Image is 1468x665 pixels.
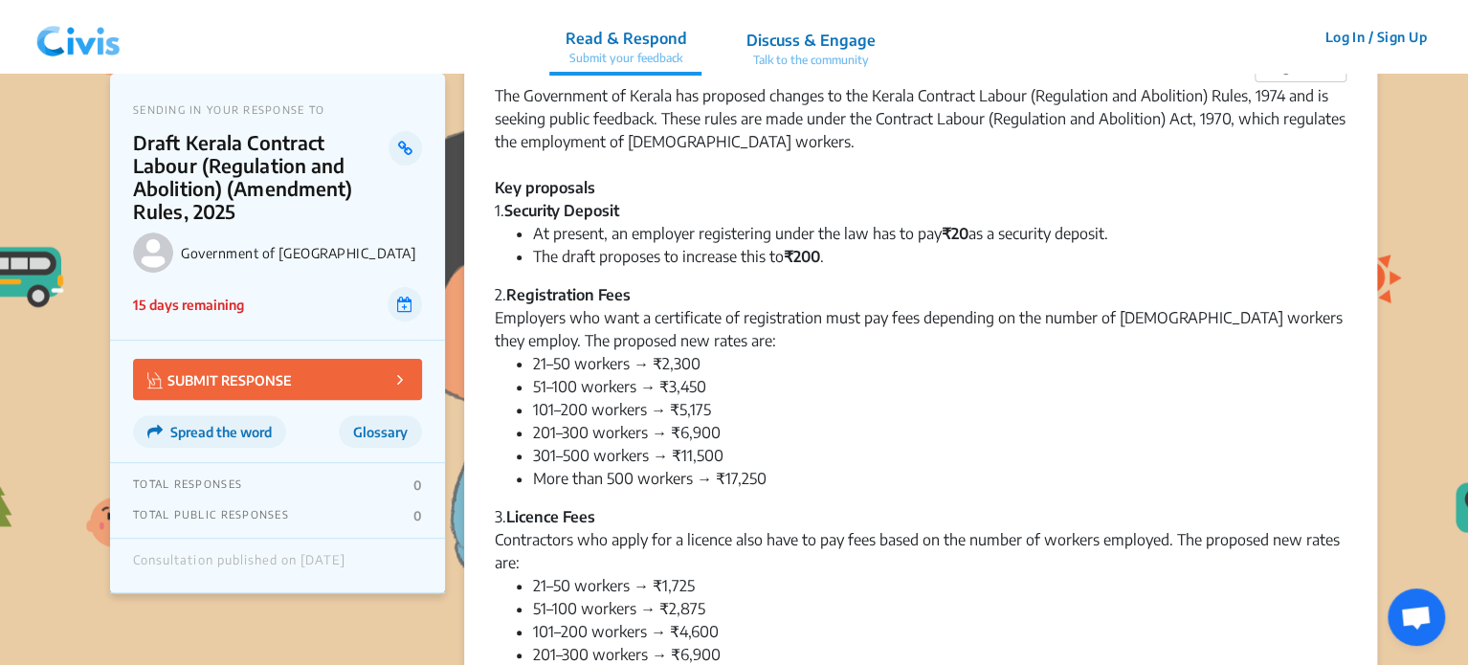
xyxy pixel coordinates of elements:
[353,424,408,440] span: Glossary
[1312,22,1439,52] button: Log In / Sign Up
[495,178,595,197] strong: Key proposals
[1388,588,1445,646] div: Open chat
[495,84,1346,199] div: The Government of Kerala has proposed changes to the Kerala Contract Labour (Regulation and Aboli...
[147,372,163,388] img: Vector.jpg
[413,508,422,523] p: 0
[533,467,1346,490] li: More than 500 workers → ₹17,250
[533,398,1346,421] li: 101–200 workers → ₹5,175
[565,50,686,67] p: Submit your feedback
[495,505,1346,574] div: 3. Contractors who apply for a licence also have to pay fees based on the number of workers emplo...
[504,201,619,220] strong: Security Deposit
[133,295,244,315] p: 15 days remaining
[133,415,286,448] button: Spread the word
[942,224,968,243] strong: ₹20
[133,508,289,523] p: TOTAL PUBLIC RESPONSES
[506,285,631,304] strong: Registration Fees
[533,574,1346,597] li: 21–50 workers → ₹1,725
[745,52,875,69] p: Talk to the community
[533,245,1346,268] li: The draft proposes to increase this to .
[533,222,1346,245] li: At present, an employer registering under the law has to pay as a security deposit.
[495,283,1346,352] div: 2. Employers who want a certificate of registration must pay fees depending on the number of [DEM...
[147,368,292,390] p: SUBMIT RESPONSE
[133,553,345,578] div: Consultation published on [DATE]
[170,424,272,440] span: Spread the word
[181,245,422,261] p: Government of [GEOGRAPHIC_DATA]
[133,103,422,116] p: SENDING IN YOUR RESPONSE TO
[533,597,1346,620] li: 51–100 workers → ₹2,875
[339,415,422,448] button: Glossary
[533,352,1346,375] li: 21–50 workers → ₹2,300
[533,375,1346,398] li: 51–100 workers → ₹3,450
[133,233,173,273] img: Government of Kerala logo
[29,9,128,66] img: navlogo.png
[506,507,595,526] strong: Licence Fees
[495,199,1346,222] div: 1.
[413,477,422,493] p: 0
[133,477,242,493] p: TOTAL RESPONSES
[133,131,389,223] p: Draft Kerala Contract Labour (Regulation and Abolition) (Amendment) Rules, 2025
[533,444,1346,467] li: 301–500 workers → ₹11,500
[533,421,1346,444] li: 201–300 workers → ₹6,900
[565,27,686,50] p: Read & Respond
[784,247,820,266] strong: ₹200
[533,620,1346,643] li: 101–200 workers → ₹4,600
[745,29,875,52] p: Discuss & Engage
[133,359,422,400] button: SUBMIT RESPONSE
